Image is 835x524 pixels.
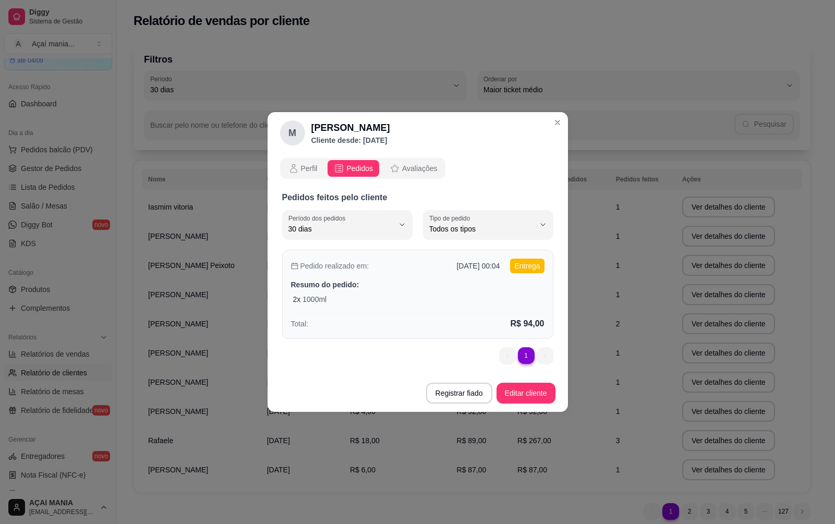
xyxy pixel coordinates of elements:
span: Todos os tipos [429,224,535,234]
div: opções [280,158,555,179]
span: calendar [291,262,298,270]
span: Perfil [301,163,318,174]
button: Tipo de pedidoTodos os tipos [423,210,553,239]
p: Entrega [510,259,544,273]
button: Close [549,114,566,131]
button: Registrar fiado [426,383,492,404]
p: Pedido realizado em: [291,261,369,271]
li: pagination item 1 active [518,347,535,364]
span: 30 dias [288,224,394,234]
p: [DATE] 00:04 [456,261,500,271]
label: Tipo de pedido [429,214,474,223]
p: Resumo do pedido: [291,279,544,290]
p: Pedidos feitos pelo cliente [282,191,553,204]
p: 2 x [293,294,301,304]
span: Pedidos [346,163,373,174]
p: R$ 94,00 [511,318,544,330]
label: Período dos pedidos [288,214,349,223]
p: Cliente desde: [DATE] [311,135,390,145]
button: Editar cliente [497,383,555,404]
button: Período dos pedidos30 dias [282,210,413,239]
p: Total: [291,319,308,329]
span: Avaliações [402,163,437,174]
div: M [280,120,305,145]
p: 1000ml [302,294,326,304]
nav: pagination navigation [494,342,559,369]
h2: [PERSON_NAME] [311,120,390,135]
div: opções [280,158,446,179]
